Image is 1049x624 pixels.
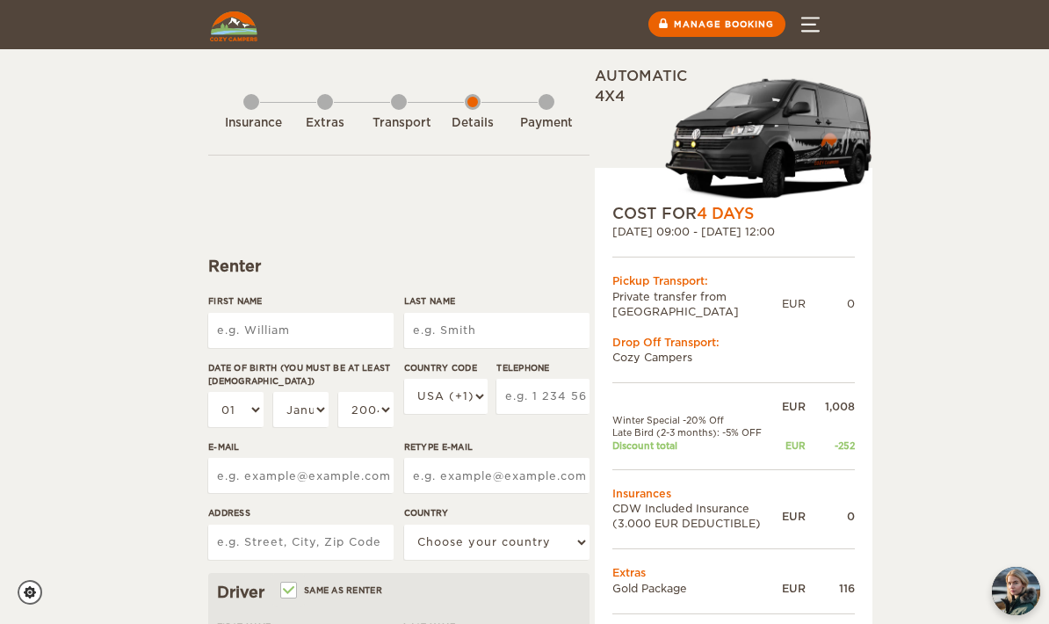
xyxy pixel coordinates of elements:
label: Country [404,506,590,519]
td: CDW Included Insurance (3.000 EUR DEDUCTIBLE) [612,501,782,531]
input: e.g. William [208,313,394,348]
input: Same as renter [282,586,293,598]
div: EUR [782,439,806,452]
div: EUR [782,296,806,311]
td: Private transfer from [GEOGRAPHIC_DATA] [612,289,782,319]
td: Discount total [612,439,782,452]
div: 0 [806,296,855,311]
div: 1,008 [806,399,855,414]
label: Telephone [496,361,590,374]
div: 0 [806,509,855,524]
div: EUR [782,509,806,524]
td: Cozy Campers [612,350,855,365]
div: Payment [520,115,573,132]
td: Insurances [612,486,855,501]
div: Drop Off Transport: [612,335,855,350]
div: EUR [782,399,806,414]
a: Manage booking [648,11,785,37]
div: Insurance [225,115,278,132]
div: EUR [782,581,806,596]
label: Retype E-mail [404,440,590,453]
label: First Name [208,294,394,308]
div: 116 [806,581,855,596]
button: chat-button [992,567,1040,615]
a: Cookie settings [18,580,54,605]
td: Extras [612,565,855,580]
div: Renter [208,256,590,277]
div: -252 [806,439,855,452]
label: Last Name [404,294,590,308]
div: Extras [299,115,351,132]
div: Automatic 4x4 [595,67,872,203]
span: 4 Days [697,205,754,222]
div: [DATE] 09:00 - [DATE] 12:00 [612,224,855,239]
label: Address [208,506,394,519]
label: Date of birth (You must be at least [DEMOGRAPHIC_DATA]) [208,361,394,388]
input: e.g. Smith [404,313,590,348]
td: Late Bird (2-3 months): -5% OFF [612,426,782,439]
input: e.g. 1 234 567 890 [496,379,590,414]
td: Winter Special -20% Off [612,414,782,426]
td: Gold Package [612,581,782,596]
input: e.g. example@example.com [404,458,590,493]
img: stor-stuttur-old-new-5.png [665,72,872,203]
div: Driver [217,582,581,603]
div: Pickup Transport: [612,273,855,288]
div: Details [446,115,499,132]
div: COST FOR [612,203,855,224]
div: Transport [373,115,425,132]
img: Cozy Campers [210,11,257,41]
label: Same as renter [282,582,382,599]
input: e.g. example@example.com [208,458,394,493]
label: Country Code [404,361,488,374]
label: E-mail [208,440,394,453]
img: Freyja at Cozy Campers [992,567,1040,615]
input: e.g. Street, City, Zip Code [208,525,394,560]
